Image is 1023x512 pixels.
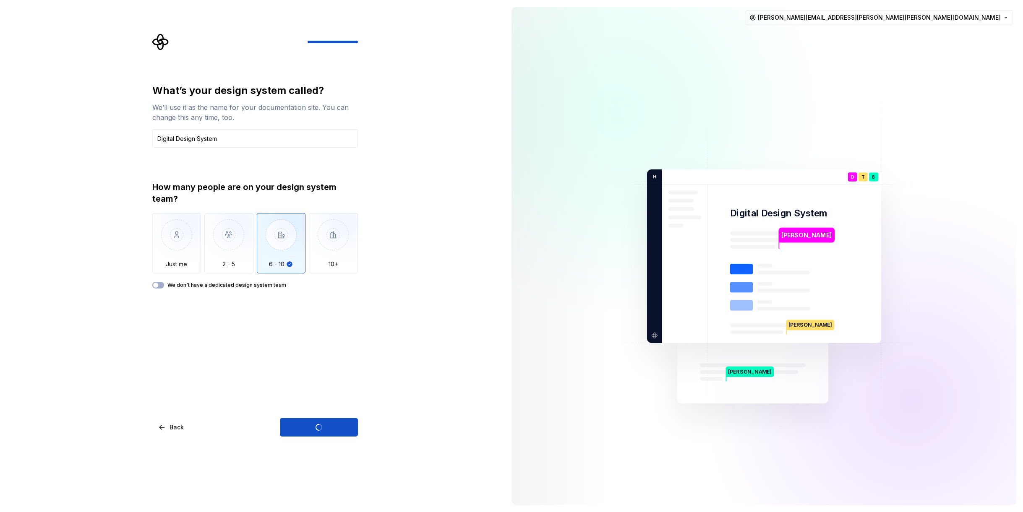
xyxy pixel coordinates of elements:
div: How many people are on your design system team? [152,181,358,205]
p: [PERSON_NAME] [781,230,832,239]
p: [PERSON_NAME] [787,320,834,330]
label: We don't have a dedicated design system team [167,282,286,288]
p: D [851,174,854,179]
p: H [650,173,656,180]
div: B [869,172,878,182]
div: T [859,172,868,182]
span: Back [170,423,184,431]
span: [PERSON_NAME][EMAIL_ADDRESS][PERSON_NAME][PERSON_NAME][DOMAIN_NAME] [758,13,1001,22]
button: [PERSON_NAME][EMAIL_ADDRESS][PERSON_NAME][PERSON_NAME][DOMAIN_NAME] [746,10,1013,25]
p: Digital Design System [730,207,827,219]
svg: Supernova Logo [152,34,169,50]
button: Back [152,418,191,437]
div: What’s your design system called? [152,84,358,97]
div: We’ll use it as the name for your documentation site. You can change this any time, too. [152,102,358,122]
input: Design system name [152,129,358,148]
